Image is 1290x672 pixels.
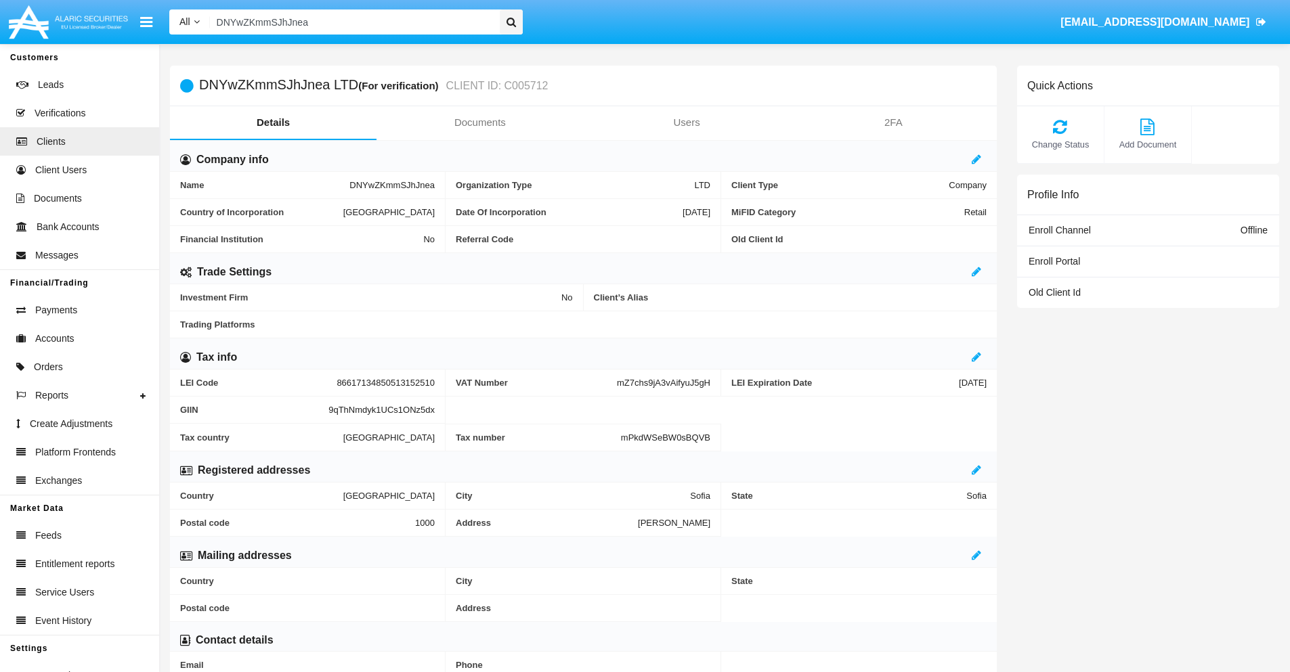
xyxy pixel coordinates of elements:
[561,292,573,303] span: No
[1054,3,1273,41] a: [EMAIL_ADDRESS][DOMAIN_NAME]
[34,360,63,374] span: Orders
[456,234,710,244] span: Referral Code
[456,660,710,670] span: Phone
[35,106,85,120] span: Verifications
[35,614,91,628] span: Event History
[638,518,710,528] span: [PERSON_NAME]
[197,265,272,279] h6: Trade Settings
[180,576,435,586] span: Country
[964,207,987,217] span: Retail
[179,16,190,27] span: All
[7,2,130,42] img: Logo image
[456,603,710,613] span: Address
[358,78,442,93] div: (For verification)
[180,660,435,670] span: Email
[731,207,964,217] span: MiFID Category
[180,518,415,528] span: Postal code
[694,180,710,190] span: LTD
[180,319,987,330] span: Trading Platforms
[1241,225,1268,236] span: Offline
[199,78,548,93] h5: DNYwZKmmSJhJnea LTD
[34,192,82,206] span: Documents
[1029,287,1081,298] span: Old Client Id
[35,474,82,488] span: Exchanges
[1029,225,1091,236] span: Enroll Channel
[1024,138,1097,151] span: Change Status
[37,220,100,234] span: Bank Accounts
[37,135,66,149] span: Clients
[328,405,435,415] span: 9qThNmdyk1UCs1ONz5dx
[423,234,435,244] span: No
[1027,79,1093,92] h6: Quick Actions
[731,378,959,388] span: LEI Expiration Date
[35,445,116,460] span: Platform Frontends
[443,81,549,91] small: CLIENT ID: C005712
[180,180,349,190] span: Name
[180,603,435,613] span: Postal code
[690,491,710,501] span: Sofia
[180,405,328,415] span: GIIN
[584,106,790,139] a: Users
[337,378,435,388] span: 86617134850513152510
[456,432,621,443] span: Tax number
[594,292,987,303] span: Client’s Alias
[343,491,435,501] span: [GEOGRAPHIC_DATA]
[210,9,495,35] input: Search
[35,529,62,543] span: Feeds
[621,432,710,443] span: mPkdWSeBW0sBQVB
[343,207,435,217] span: [GEOGRAPHIC_DATA]
[1029,256,1080,267] span: Enroll Portal
[1060,16,1249,28] span: [EMAIL_ADDRESS][DOMAIN_NAME]
[456,207,683,217] span: Date Of Incorporation
[170,106,377,139] a: Details
[377,106,583,139] a: Documents
[196,152,269,167] h6: Company info
[456,491,690,501] span: City
[343,432,435,443] span: [GEOGRAPHIC_DATA]
[456,180,694,190] span: Organization Type
[180,292,561,303] span: Investment Firm
[180,207,343,217] span: Country of Incorporation
[683,207,710,217] span: [DATE]
[196,350,237,365] h6: Tax info
[349,180,435,190] span: DNYwZKmmSJhJnea
[198,548,292,563] h6: Mailing addresses
[35,332,74,346] span: Accounts
[35,163,87,177] span: Client Users
[456,518,638,528] span: Address
[35,557,115,571] span: Entitlement reports
[731,180,949,190] span: Client Type
[1027,188,1079,201] h6: Profile Info
[959,378,987,388] span: [DATE]
[949,180,987,190] span: Company
[180,234,423,244] span: Financial Institution
[966,491,987,501] span: Sofia
[35,388,68,403] span: Reports
[456,576,710,586] span: City
[731,234,987,244] span: Old Client Id
[731,491,966,501] span: State
[35,585,94,600] span: Service Users
[196,633,274,648] h6: Contact details
[180,432,343,443] span: Tax country
[169,15,210,29] a: All
[617,378,710,388] span: mZ7chs9jA3vAifyuJ5gH
[180,378,337,388] span: LEI Code
[1111,138,1184,151] span: Add Document
[35,248,79,263] span: Messages
[415,518,435,528] span: 1000
[731,576,987,586] span: State
[456,378,617,388] span: VAT Number
[198,463,310,478] h6: Registered addresses
[38,78,64,92] span: Leads
[790,106,997,139] a: 2FA
[35,303,77,317] span: Payments
[180,491,343,501] span: Country
[30,417,112,431] span: Create Adjustments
